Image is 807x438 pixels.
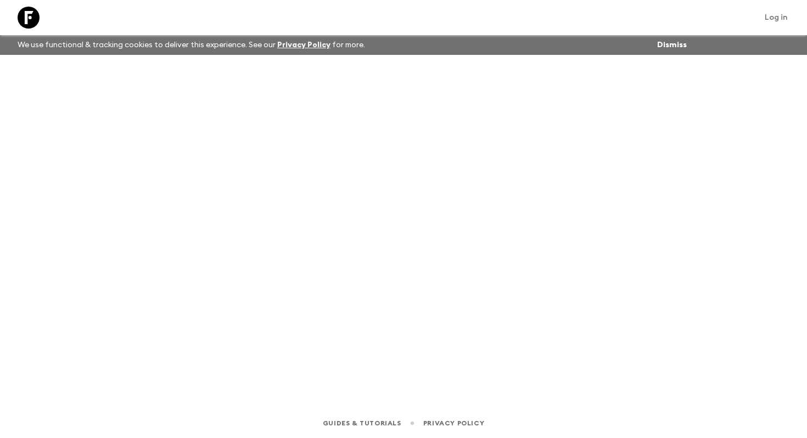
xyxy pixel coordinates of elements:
a: Privacy Policy [277,41,330,49]
button: Dismiss [654,37,690,53]
p: We use functional & tracking cookies to deliver this experience. See our for more. [13,35,369,55]
a: Log in [759,10,794,25]
a: Guides & Tutorials [323,417,401,429]
a: Privacy Policy [423,417,484,429]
